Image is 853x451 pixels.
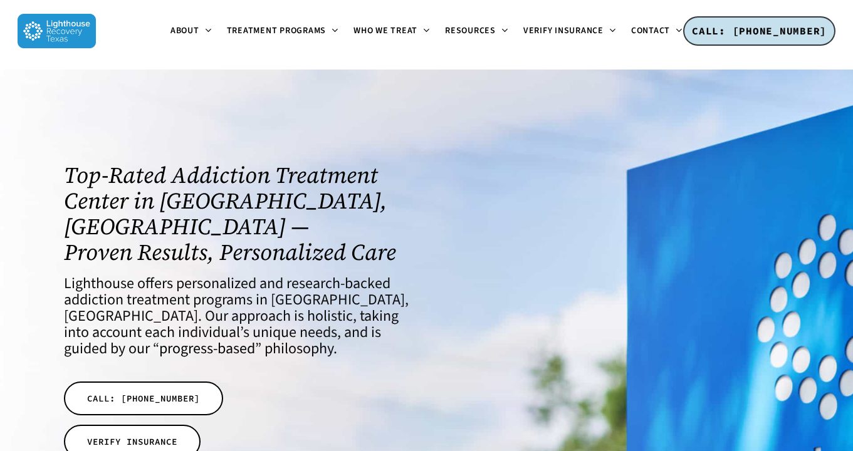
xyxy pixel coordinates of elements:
span: VERIFY INSURANCE [87,435,177,448]
span: Contact [631,24,670,37]
span: CALL: [PHONE_NUMBER] [692,24,827,37]
a: Contact [624,26,690,36]
a: Treatment Programs [219,26,347,36]
span: Resources [445,24,496,37]
a: Verify Insurance [516,26,624,36]
span: About [170,24,199,37]
span: CALL: [PHONE_NUMBER] [87,392,200,405]
span: Treatment Programs [227,24,327,37]
span: Verify Insurance [523,24,604,37]
a: About [163,26,219,36]
span: Who We Treat [353,24,417,37]
a: Who We Treat [346,26,437,36]
a: CALL: [PHONE_NUMBER] [64,381,223,415]
h1: Top-Rated Addiction Treatment Center in [GEOGRAPHIC_DATA], [GEOGRAPHIC_DATA] — Proven Results, Pe... [64,162,412,265]
a: CALL: [PHONE_NUMBER] [683,16,835,46]
a: progress-based [159,338,255,360]
img: Lighthouse Recovery Texas [18,14,96,48]
h4: Lighthouse offers personalized and research-backed addiction treatment programs in [GEOGRAPHIC_DA... [64,276,412,357]
a: Resources [437,26,516,36]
